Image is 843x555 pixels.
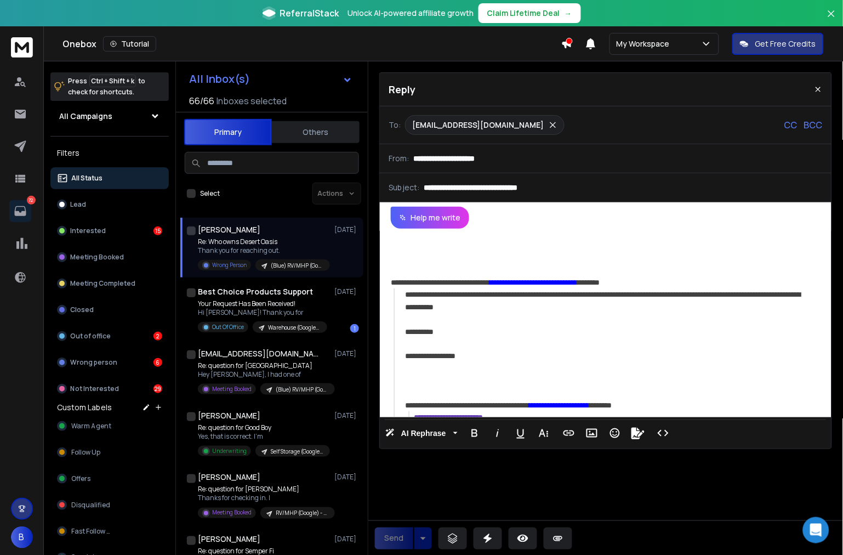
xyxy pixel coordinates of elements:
p: Not Interested [70,384,119,393]
span: AI Rephrase [399,429,448,438]
p: Meeting Booked [212,385,252,393]
button: Help me write [391,207,469,229]
p: Yes, that is correct. I’m [198,432,329,441]
p: [DATE] [334,473,359,482]
button: B [11,526,33,548]
p: Wrong Person [212,261,247,269]
h3: Inboxes selected [217,94,287,107]
p: Subject: [389,182,419,193]
button: Underline (Ctrl+U) [510,422,531,444]
span: Offers [71,474,90,483]
div: 6 [153,358,162,367]
div: Onebox [62,36,561,52]
button: Out of office2 [50,325,169,347]
button: Primary [184,119,272,145]
button: Warm Agent [50,415,169,437]
h1: All Campaigns [59,111,112,122]
button: All Inbox(s) [180,68,361,90]
p: To: [389,120,401,131]
h1: [PERSON_NAME] [198,534,260,545]
h1: [PERSON_NAME] [198,410,260,421]
p: Your Request Has Been Received! [198,299,327,308]
h1: All Inbox(s) [189,73,250,84]
span: 66 / 66 [189,94,214,107]
button: All Campaigns [50,105,169,127]
p: (Blue) RV/MHP (Google) - Campaign [271,262,323,270]
span: ReferralStack [280,7,339,20]
button: More Text [533,422,554,444]
a: 72 [9,200,31,222]
p: [DATE] [334,225,359,234]
span: Warm Agent [71,422,111,431]
button: Close banner [824,7,839,33]
p: Get Free Credits [755,38,816,49]
button: Tutorial [103,36,156,52]
h1: [EMAIL_ADDRESS][DOMAIN_NAME] [198,348,318,359]
p: Closed [70,305,94,314]
p: [DATE] [334,349,359,358]
p: BCC [804,118,823,132]
p: 72 [27,196,36,205]
h3: Custom Labels [57,402,112,413]
p: Thank you for reaching out. [198,246,329,255]
button: Not Interested29 [50,378,169,400]
button: Closed [50,299,169,321]
button: Claim Lifetime Deal→ [479,3,581,23]
button: Bold (Ctrl+B) [464,422,485,444]
p: (Blue) RV/MHP (Google) - Campaign [276,386,328,394]
span: → [565,8,572,19]
button: AI Rephrase [383,422,460,444]
p: Re: question for [GEOGRAPHIC_DATA] [198,361,329,370]
div: Open Intercom Messenger [803,517,829,543]
p: My Workspace [617,38,674,49]
h1: Best Choice Products Support [198,286,313,297]
p: Out Of Office [212,323,244,331]
button: Meeting Completed [50,273,169,295]
button: Signature [628,422,648,444]
button: Wrong person6 [50,352,169,373]
h1: [PERSON_NAME] [198,224,260,235]
button: Insert Image (Ctrl+P) [582,422,602,444]
button: Emoticons [605,422,625,444]
p: Meeting Booked [70,253,124,262]
div: 29 [153,384,162,393]
p: [DATE] [334,411,359,420]
p: Out of office [70,332,111,341]
button: Italic (Ctrl+I) [487,422,508,444]
p: Wrong person [70,358,117,367]
span: Fast Follow Up [71,527,115,536]
div: 2 [153,332,162,341]
div: 15 [153,226,162,235]
button: Offers [50,468,169,490]
span: Disqualified [71,501,110,509]
button: Disqualified [50,494,169,516]
button: Code View [653,422,674,444]
p: [EMAIL_ADDRESS][DOMAIN_NAME] [412,120,544,131]
div: 1 [350,324,359,333]
button: All Status [50,167,169,189]
p: Self Storage (Google) - Campaign [271,448,323,456]
p: Unlock AI-powered affiliate growth [348,8,474,19]
p: RV/MHP (Google) - Campaign [276,509,328,518]
p: From: [389,153,409,164]
button: Fast Follow Up [50,520,169,542]
p: Reply [389,82,415,97]
p: Lead [70,200,86,209]
p: [DATE] [334,535,359,544]
p: Meeting Booked [212,509,252,517]
p: Warehouse (Google) - Campaign [268,324,321,332]
p: Re: question for [PERSON_NAME] [198,485,329,494]
p: Re: Who owns Desert Oasis [198,237,329,246]
p: Thanks for checking in. I [198,494,329,503]
button: Meeting Booked [50,246,169,268]
p: Press to check for shortcuts. [68,76,145,98]
h3: Filters [50,145,169,161]
button: Insert Link (Ctrl+K) [559,422,579,444]
p: Hey [PERSON_NAME], I had one of [198,370,329,379]
button: Get Free Credits [732,33,824,55]
p: Re: question for Good Boy [198,423,329,432]
label: Select [200,189,220,198]
p: CC [784,118,798,132]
